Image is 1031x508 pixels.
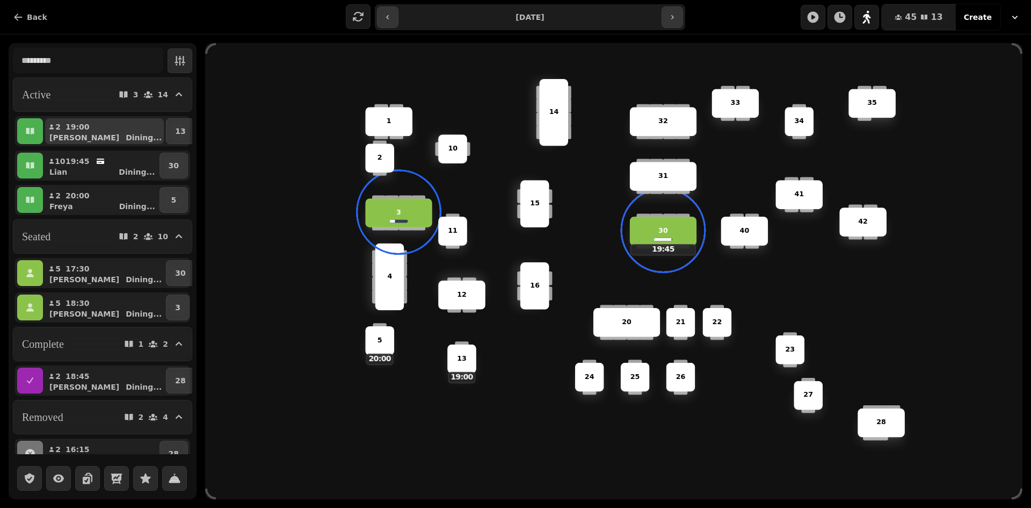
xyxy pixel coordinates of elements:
p: 24 [585,372,594,382]
p: 13 [457,354,467,364]
button: Seated210 [13,219,192,254]
span: Create [964,13,992,21]
p: 19:00 [449,373,475,382]
p: 31 [658,171,668,181]
p: 4 [387,271,392,282]
p: 21 [676,317,686,327]
h2: Active [22,87,50,102]
p: 41 [794,189,804,199]
h2: Complete [22,337,64,352]
p: 20:00 [66,190,90,201]
p: 25 [630,372,640,382]
button: Removed24 [13,400,192,434]
p: 19:45 [66,156,90,167]
p: 1 [387,116,391,126]
button: Complete12 [13,327,192,361]
p: 26 [676,372,686,382]
p: 42 [858,217,868,227]
p: 27 [803,390,813,400]
p: 10 [55,156,61,167]
p: Dining ... [119,201,155,212]
p: 11 [448,226,458,236]
h2: Seated [22,229,50,244]
p: 33 [731,98,740,108]
p: [PERSON_NAME] [49,132,119,143]
p: 32 [658,116,668,126]
p: 28 [876,418,886,428]
p: 40 [740,226,750,236]
button: 1019:45LianDining... [45,153,157,178]
p: [PERSON_NAME] [49,382,119,392]
p: 4 [163,413,168,421]
button: 218:45[PERSON_NAME]Dining... [45,368,164,393]
p: 30 [175,268,185,278]
p: 2 [55,444,61,455]
p: 15 [530,198,540,209]
p: 35 [867,98,877,108]
button: 220:00FreyaDining... [45,187,157,213]
p: 20:00 [367,354,393,364]
button: 3 [166,295,190,320]
p: 1 [139,340,144,348]
p: 14 [549,107,558,117]
p: 34 [794,116,804,126]
button: 28 [159,441,188,467]
p: 30 [658,226,668,236]
p: 20 [622,317,631,327]
p: 2 [377,153,382,163]
p: 2 [133,233,139,240]
span: 45 [905,13,917,22]
p: 19:45 [631,245,695,254]
p: 30 [169,160,179,171]
span: Back [27,13,47,21]
span: 13 [931,13,942,22]
p: [PERSON_NAME] [49,309,119,319]
button: 30 [166,260,194,286]
button: 4513 [882,4,956,30]
p: 2 [55,371,61,382]
p: 19:00 [66,121,90,132]
p: 16:15 [66,444,90,455]
p: 14 [158,91,168,98]
p: 5 [55,298,61,309]
button: 13 [166,118,194,144]
p: 3 [175,302,180,313]
button: 219:00[PERSON_NAME]Dining... [45,118,164,144]
button: 28 [166,368,194,393]
p: Dining ... [126,274,162,285]
p: 28 [169,448,179,459]
p: 5 [55,263,61,274]
p: 3 [133,91,139,98]
button: 518:30[PERSON_NAME]Dining... [45,295,164,320]
p: 18:30 [66,298,90,309]
p: 12 [457,290,467,300]
button: 30 [159,153,188,178]
p: 10 [448,144,458,154]
p: Dining ... [126,132,162,143]
p: [PERSON_NAME] [49,274,119,285]
button: Active314 [13,77,192,112]
p: 13 [175,126,185,137]
button: Create [955,4,1000,30]
p: 2 [163,340,168,348]
p: 2 [55,121,61,132]
p: 23 [785,345,795,355]
button: 216:15DarwinDining... [45,441,157,467]
p: Dining ... [119,167,155,177]
button: 517:30[PERSON_NAME]Dining... [45,260,164,286]
h2: Removed [22,410,63,425]
p: 2 [55,190,61,201]
p: 17:30 [66,263,90,274]
p: 3 [396,208,401,218]
p: 10 [158,233,168,240]
button: Back [4,6,56,28]
p: 5 [171,195,177,205]
p: 18:45 [66,371,90,382]
p: 22 [713,317,722,327]
button: 5 [159,187,188,213]
p: 2 [139,413,144,421]
p: 28 [175,375,185,386]
p: Freya [49,201,73,212]
p: Lian [49,167,67,177]
p: Dining ... [126,309,162,319]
